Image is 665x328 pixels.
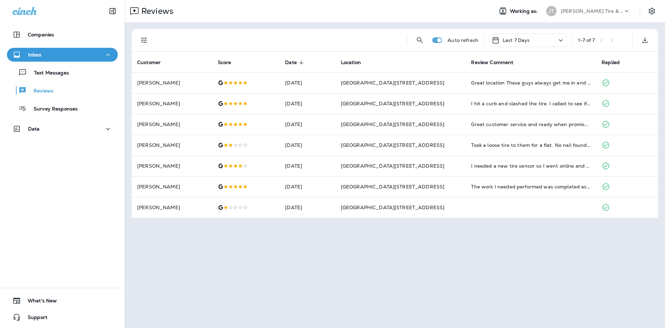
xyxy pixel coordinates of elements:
[137,142,207,148] p: [PERSON_NAME]
[137,122,207,127] p: [PERSON_NAME]
[137,163,207,169] p: [PERSON_NAME]
[638,33,652,47] button: Export as CSV
[137,80,207,86] p: [PERSON_NAME]
[27,70,69,77] p: Text Messages
[341,59,370,65] span: Location
[137,101,207,106] p: [PERSON_NAME]
[561,8,623,14] p: [PERSON_NAME] Tire & Auto
[471,59,522,65] span: Review Comment
[7,65,118,80] button: Text Messages
[28,126,40,132] p: Data
[280,156,335,176] td: [DATE]
[503,37,530,43] p: Last 7 Days
[341,121,445,127] span: [GEOGRAPHIC_DATA][STREET_ADDRESS]
[471,121,591,128] div: Great customer service and ready when promised
[137,205,207,210] p: [PERSON_NAME]
[28,32,54,37] p: Companies
[471,142,591,149] div: Took a loose tire to them for a flat. No nail found instead said it was a cracked valve stem. Thi...
[27,88,53,95] p: Reviews
[218,60,231,65] span: Score
[546,6,557,16] div: JT
[471,100,591,107] div: I hit a curb and slashed the tire. I called to see if I could get in to get a new tire. They took...
[285,59,306,65] span: Date
[646,5,658,17] button: Settings
[7,122,118,136] button: Data
[7,101,118,116] button: Survey Responses
[280,72,335,93] td: [DATE]
[602,59,629,65] span: Replied
[280,197,335,218] td: [DATE]
[139,6,174,16] p: Reviews
[137,33,151,47] button: Filters
[21,314,47,323] span: Support
[7,83,118,98] button: Reviews
[137,184,207,189] p: [PERSON_NAME]
[471,162,591,169] div: I needed a new tire sensor so I went online and scheduled an appointment for right after work. Th...
[341,184,445,190] span: [GEOGRAPHIC_DATA][STREET_ADDRESS]
[447,37,478,43] p: Auto refresh
[471,60,513,65] span: Review Comment
[7,48,118,62] button: Inbox
[285,60,297,65] span: Date
[280,135,335,156] td: [DATE]
[7,310,118,324] button: Support
[413,33,427,47] button: Search Reviews
[280,114,335,135] td: [DATE]
[471,183,591,190] div: The work I needed performed was completed as quickly as they could and at half the price of the d...
[218,59,240,65] span: Score
[471,79,591,86] div: Great location These guys always get me in and out quick and deliver quality work Very easy to wo...
[578,37,595,43] div: 1 - 7 of 7
[602,60,620,65] span: Replied
[341,60,361,65] span: Location
[510,8,539,14] span: Working as:
[341,100,445,107] span: [GEOGRAPHIC_DATA][STREET_ADDRESS]
[7,28,118,42] button: Companies
[341,142,445,148] span: [GEOGRAPHIC_DATA][STREET_ADDRESS]
[341,80,445,86] span: [GEOGRAPHIC_DATA][STREET_ADDRESS]
[7,294,118,308] button: What's New
[27,106,78,113] p: Survey Responses
[137,59,170,65] span: Customer
[103,4,122,18] button: Collapse Sidebar
[341,204,445,211] span: [GEOGRAPHIC_DATA][STREET_ADDRESS]
[341,163,445,169] span: [GEOGRAPHIC_DATA][STREET_ADDRESS]
[21,298,57,306] span: What's New
[280,176,335,197] td: [DATE]
[280,93,335,114] td: [DATE]
[28,52,41,57] p: Inbox
[137,60,161,65] span: Customer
